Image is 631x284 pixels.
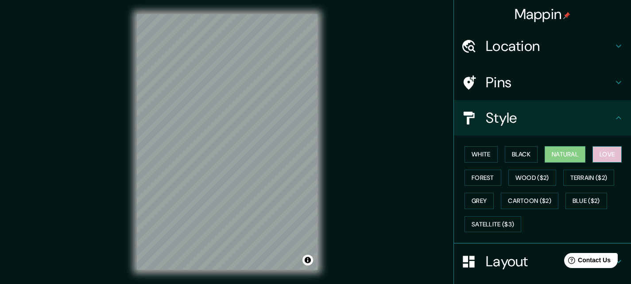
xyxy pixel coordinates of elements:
[592,146,622,163] button: Love
[486,37,613,55] h4: Location
[563,170,615,186] button: Terrain ($2)
[501,193,558,209] button: Cartoon ($2)
[137,14,317,270] canvas: Map
[486,109,613,127] h4: Style
[552,249,621,274] iframe: Help widget launcher
[465,146,498,163] button: White
[454,100,631,136] div: Style
[302,255,313,265] button: Toggle attribution
[465,193,494,209] button: Grey
[454,28,631,64] div: Location
[486,253,613,270] h4: Layout
[486,74,613,91] h4: Pins
[454,244,631,279] div: Layout
[505,146,538,163] button: Black
[454,65,631,100] div: Pins
[508,170,556,186] button: Wood ($2)
[545,146,585,163] button: Natural
[465,170,501,186] button: Forest
[515,5,571,23] h4: Mappin
[563,12,570,19] img: pin-icon.png
[465,216,521,233] button: Satellite ($3)
[565,193,607,209] button: Blue ($2)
